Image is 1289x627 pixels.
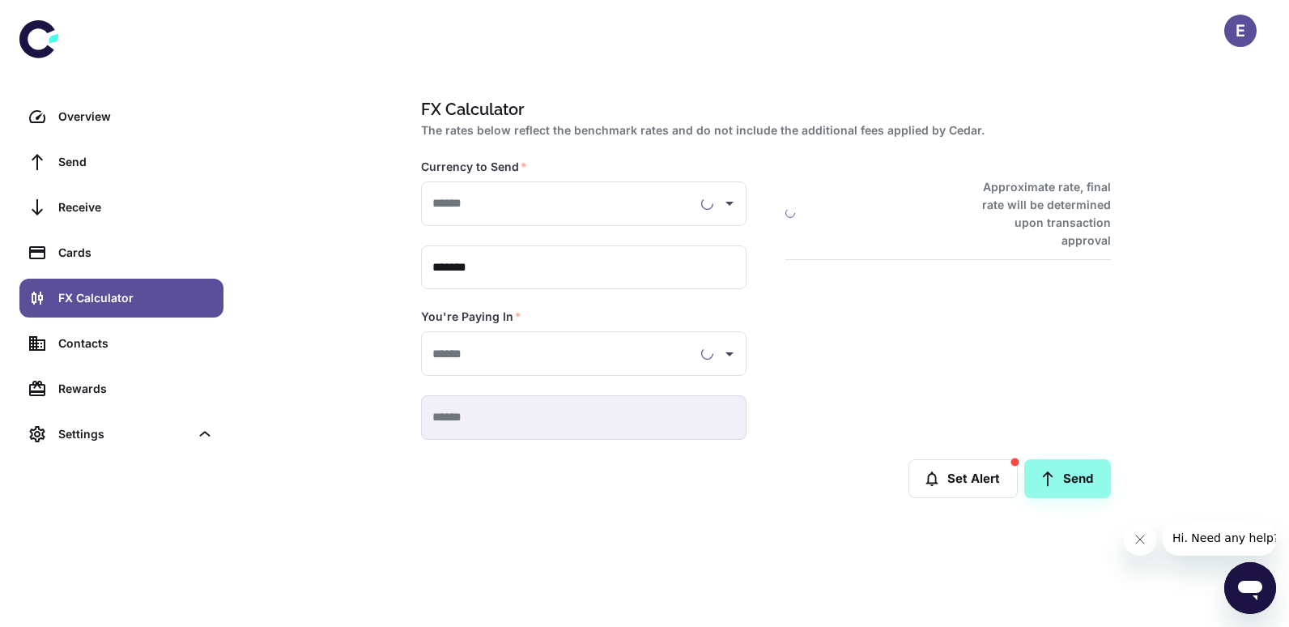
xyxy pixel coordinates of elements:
div: Contacts [58,335,214,352]
a: Rewards [19,369,223,408]
div: Receive [58,198,214,216]
label: Currency to Send [421,159,527,175]
iframe: Close message [1124,523,1156,556]
a: Send [19,143,223,181]
label: You're Paying In [421,309,521,325]
a: Send [1024,459,1111,498]
h6: Approximate rate, final rate will be determined upon transaction approval [964,178,1111,250]
div: Overview [58,108,214,126]
button: Open [718,192,741,215]
div: Settings [58,425,189,443]
button: Open [718,343,741,365]
h1: FX Calculator [421,97,1104,122]
a: Overview [19,97,223,136]
div: Send [58,153,214,171]
div: Rewards [58,380,214,398]
iframe: Button to launch messaging window [1224,562,1276,614]
button: Set Alert [908,459,1018,498]
div: Cards [58,244,214,262]
div: FX Calculator [58,289,214,307]
iframe: Message from company [1163,520,1276,556]
a: Receive [19,188,223,227]
a: FX Calculator [19,279,223,318]
a: Cards [19,233,223,272]
a: Contacts [19,324,223,363]
span: Hi. Need any help? [10,11,117,24]
div: Settings [19,415,223,454]
button: E [1224,15,1257,47]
